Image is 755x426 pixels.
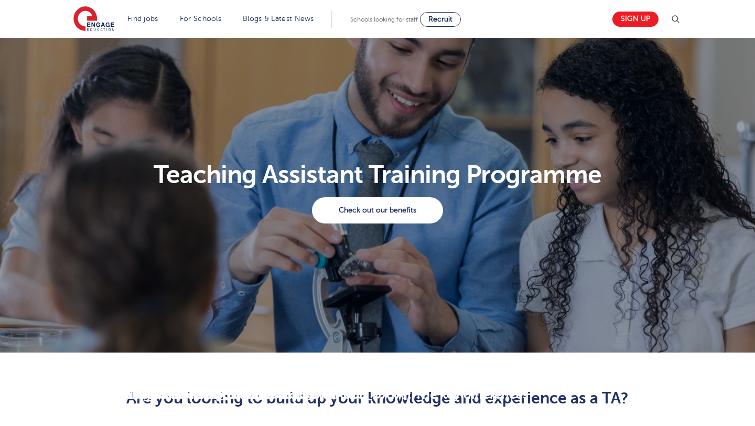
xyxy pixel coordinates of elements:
a: Check out our benefits [312,197,443,223]
img: Engage Education [73,6,114,33]
a: Blogs & Latest News [243,15,314,23]
a: Find jobs [127,15,158,23]
a: For Schools [180,15,221,23]
a: Sign up [612,12,659,27]
a: Recruit [420,12,461,27]
span: Schools looking for staff [350,16,418,23]
span: Recruit [428,15,452,23]
h1: Teaching Assistant Training Programme [68,162,688,187]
